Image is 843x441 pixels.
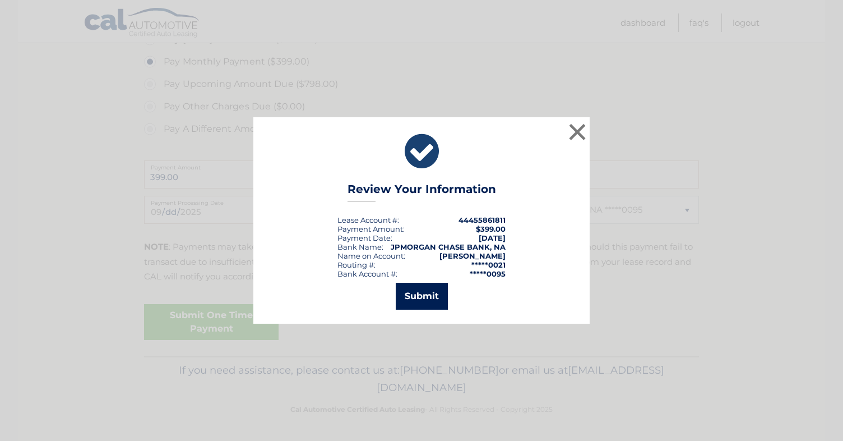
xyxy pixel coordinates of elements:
[337,233,391,242] span: Payment Date
[479,233,506,242] span: [DATE]
[337,260,376,269] div: Routing #:
[337,224,405,233] div: Payment Amount:
[337,242,383,251] div: Bank Name:
[391,242,506,251] strong: JPMORGAN CHASE BANK, NA
[337,215,399,224] div: Lease Account #:
[476,224,506,233] span: $399.00
[439,251,506,260] strong: [PERSON_NAME]
[396,283,448,310] button: Submit
[337,251,405,260] div: Name on Account:
[348,182,496,202] h3: Review Your Information
[458,215,506,224] strong: 44455861811
[337,233,392,242] div: :
[566,121,589,143] button: ×
[337,269,397,278] div: Bank Account #:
